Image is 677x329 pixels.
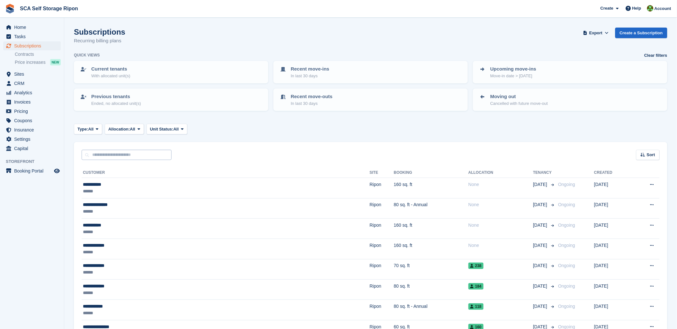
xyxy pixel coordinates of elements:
[370,239,394,259] td: Ripon
[468,181,533,188] div: None
[594,300,632,320] td: [DATE]
[370,300,394,320] td: Ripon
[594,239,632,259] td: [DATE]
[14,88,53,97] span: Analytics
[558,223,575,228] span: Ongoing
[3,144,61,153] a: menu
[474,62,667,83] a: Upcoming move-ins Move-in date > [DATE]
[558,202,575,207] span: Ongoing
[3,23,61,32] a: menu
[394,198,468,218] td: 80 sq. ft - Annual
[91,100,141,107] p: Ended, no allocated unit(s)
[174,126,179,132] span: All
[468,303,484,310] span: 118
[14,23,53,32] span: Home
[108,126,130,132] span: Allocation:
[130,126,135,132] span: All
[50,59,61,65] div: NEW
[3,107,61,116] a: menu
[533,303,548,310] span: [DATE]
[14,41,53,50] span: Subscriptions
[74,28,125,36] h1: Subscriptions
[17,3,81,14] a: SCA Self Storage Ripon
[15,59,46,65] span: Price increases
[394,300,468,320] td: 80 sq. ft - Annual
[533,222,548,229] span: [DATE]
[533,201,548,208] span: [DATE]
[3,88,61,97] a: menu
[150,126,174,132] span: Unit Status:
[370,168,394,178] th: Site
[644,52,667,59] a: Clear filters
[91,73,130,79] p: With allocated unit(s)
[291,100,333,107] p: In last 30 days
[3,97,61,106] a: menu
[594,178,632,198] td: [DATE]
[53,167,61,175] a: Preview store
[490,100,548,107] p: Cancelled with future move-out
[533,283,548,290] span: [DATE]
[370,259,394,279] td: Ripon
[14,125,53,134] span: Insurance
[3,70,61,79] a: menu
[632,5,641,12] span: Help
[394,218,468,239] td: 160 sq. ft
[82,168,370,178] th: Customer
[594,259,632,279] td: [DATE]
[147,124,187,134] button: Unit Status: All
[3,32,61,41] a: menu
[274,89,467,110] a: Recent move-outs In last 30 days
[394,178,468,198] td: 160 sq. ft
[370,218,394,239] td: Ripon
[582,28,610,38] button: Export
[601,5,613,12] span: Create
[14,70,53,79] span: Sites
[105,124,144,134] button: Allocation: All
[558,304,575,309] span: Ongoing
[14,79,53,88] span: CRM
[291,73,329,79] p: In last 30 days
[558,283,575,289] span: Ongoing
[647,5,654,12] img: Kelly Neesham
[370,280,394,300] td: Ripon
[291,65,329,73] p: Recent move-ins
[468,168,533,178] th: Allocation
[468,283,484,290] span: 184
[15,59,61,66] a: Price increases NEW
[291,93,333,100] p: Recent move-outs
[394,280,468,300] td: 80 sq. ft
[274,62,467,83] a: Recent move-ins In last 30 days
[589,30,602,36] span: Export
[533,181,548,188] span: [DATE]
[370,198,394,218] td: Ripon
[91,65,130,73] p: Current tenants
[490,65,536,73] p: Upcoming move-ins
[14,107,53,116] span: Pricing
[394,168,468,178] th: Booking
[75,62,268,83] a: Current tenants With allocated unit(s)
[647,152,655,158] span: Sort
[3,135,61,144] a: menu
[594,280,632,300] td: [DATE]
[594,218,632,239] td: [DATE]
[394,259,468,279] td: 70 sq. ft
[5,4,15,13] img: stora-icon-8386f47178a22dfd0bd8f6a31ec36ba5ce8667c1dd55bd0f319d3a0aa187defe.svg
[14,32,53,41] span: Tasks
[468,222,533,229] div: None
[91,93,141,100] p: Previous tenants
[474,89,667,110] a: Moving out Cancelled with future move-out
[615,28,667,38] a: Create a Subscription
[14,116,53,125] span: Coupons
[594,168,632,178] th: Created
[14,144,53,153] span: Capital
[77,126,88,132] span: Type:
[6,158,64,165] span: Storefront
[75,89,268,110] a: Previous tenants Ended, no allocated unit(s)
[655,5,671,12] span: Account
[3,166,61,175] a: menu
[3,79,61,88] a: menu
[594,198,632,218] td: [DATE]
[14,97,53,106] span: Invoices
[468,263,484,269] span: 238
[394,239,468,259] td: 160 sq. ft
